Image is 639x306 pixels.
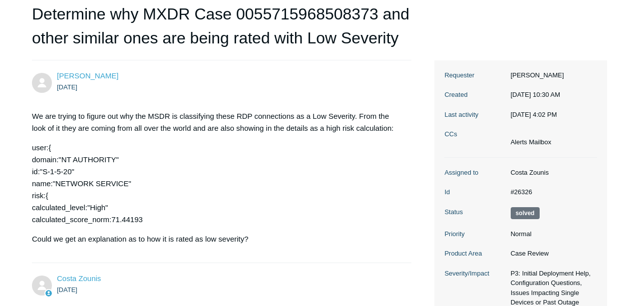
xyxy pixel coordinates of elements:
[32,142,401,226] p: user:{ domain:"NT AUTHORITY" id:"S-1-5-20" name:"NETWORK SERVICE" risk:{ calculated_level:"High" ...
[57,83,77,91] time: 07/17/2025, 10:30
[444,70,505,80] dt: Requester
[32,2,411,60] h1: Determine why MXDR Case 0055715968508373 and other similar ones are being rated with Low Severity
[506,187,597,197] dd: #26326
[57,71,118,80] a: [PERSON_NAME]
[444,187,505,197] dt: Id
[444,129,505,139] dt: CCs
[511,111,557,118] time: 08/06/2025, 16:02
[32,110,401,134] p: We are trying to figure out why the MSDR is classifying these RDP connections as a Low Severity. ...
[444,90,505,100] dt: Created
[444,269,505,279] dt: Severity/Impact
[511,91,560,98] time: 07/17/2025, 10:30
[511,137,552,147] li: Alerts Mailbox
[511,207,540,219] span: This request has been solved
[444,249,505,259] dt: Product Area
[57,71,118,80] span: Matt Cholin
[32,233,401,245] p: Could we get an explanation as to how it is rated as low severity?
[57,274,101,283] a: Costa Zounis
[506,229,597,239] dd: Normal
[506,249,597,259] dd: Case Review
[506,168,597,178] dd: Costa Zounis
[506,70,597,80] dd: [PERSON_NAME]
[444,168,505,178] dt: Assigned to
[444,229,505,239] dt: Priority
[57,286,77,294] time: 07/17/2025, 10:39
[444,110,505,120] dt: Last activity
[444,207,505,217] dt: Status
